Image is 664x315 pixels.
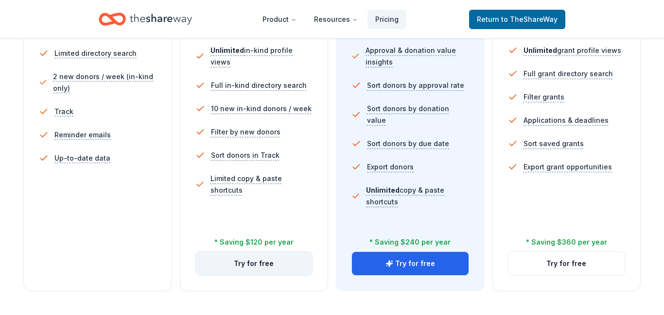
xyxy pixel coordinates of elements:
[369,236,451,248] div: * Saving $240 per year
[366,186,444,206] span: copy & paste shortcuts
[255,10,304,29] button: Product
[367,80,464,91] span: Sort donors by approval rate
[53,71,156,94] span: 2 new donors / week (in-kind only)
[211,103,312,115] span: 10 new in-kind donors / week
[469,10,565,29] a: Returnto TheShareWay
[210,46,244,54] span: Unlimited
[306,10,366,29] button: Resources
[524,46,621,54] span: grant profile views
[210,46,293,66] span: in-kind profile views
[211,126,280,138] span: Filter by new donors
[366,186,400,194] span: Unlimited
[54,152,110,164] span: Up-to-date data
[477,14,558,25] span: Return
[352,252,469,275] button: Try for free
[524,68,613,80] span: Full grant directory search
[508,252,625,275] button: Try for free
[211,149,280,161] span: Sort donors in Track
[367,103,469,126] span: Sort donors by donation value
[367,138,449,149] span: Sort donors by due date
[367,10,406,29] a: Pricing
[211,80,307,91] span: Full in-kind directory search
[214,236,294,248] div: * Saving $120 per year
[54,48,137,59] span: Limited directory search
[526,236,607,248] div: * Saving $360 per year
[255,8,406,31] nav: Main
[524,91,564,103] span: Filter grants
[524,115,609,126] span: Applications & deadlines
[366,45,469,68] span: Approval & donation value insights
[501,15,558,23] span: to TheShareWay
[210,173,313,196] span: Limited copy & paste shortcuts
[196,252,313,275] button: Try for free
[54,106,73,117] span: Track
[54,129,111,141] span: Reminder emails
[524,161,612,173] span: Export grant opportunities
[524,46,557,54] span: Unlimited
[524,138,584,149] span: Sort saved grants
[99,8,192,31] a: Home
[367,161,414,173] span: Export donors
